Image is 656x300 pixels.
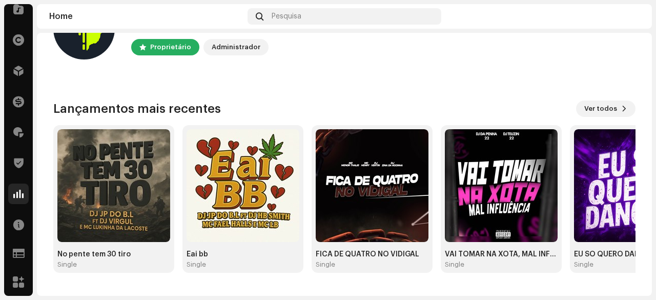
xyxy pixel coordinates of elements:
div: VAI TOMAR NA XOTA, MAL INFLUÊNCIA [445,250,558,258]
h3: Lançamentos mais recentes [53,101,221,117]
div: Single [574,261,593,269]
div: Proprietário [150,41,191,53]
div: FICA DE QUATRO NO VIDIGAL [316,250,428,258]
img: 15607ae4-f33e-41a4-9e44-c605d81aa738 [316,129,428,242]
img: cecd739f-05c0-485c-9bb2-67912ad9e490 [187,129,299,242]
img: b45b8bfe-f664-4b51-8337-717f71b05b30 [57,129,170,242]
div: No pente tem 30 tiro [57,250,170,258]
div: Single [316,261,335,269]
img: 7b092bcd-1f7b-44aa-9736-f4bc5021b2f1 [623,8,640,25]
div: Single [445,261,464,269]
img: 3bbfe2fe-ec3f-4b75-b9c7-bcc671eeb38e [445,129,558,242]
div: Home [49,12,243,21]
span: Pesquisa [272,12,301,21]
div: Single [57,261,77,269]
div: Single [187,261,206,269]
div: Eai bb [187,250,299,258]
button: Ver todos [576,101,635,117]
div: Administrador [212,41,260,53]
span: Ver todos [584,98,617,119]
